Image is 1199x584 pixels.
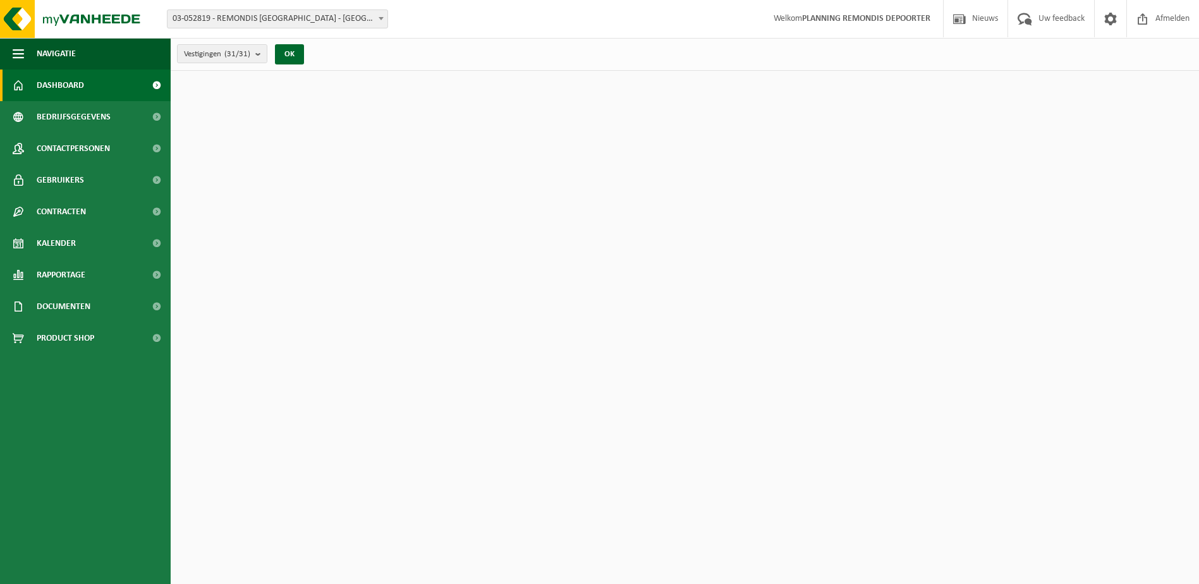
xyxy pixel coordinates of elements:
[37,101,111,133] span: Bedrijfsgegevens
[37,133,110,164] span: Contactpersonen
[224,50,250,58] count: (31/31)
[184,45,250,64] span: Vestigingen
[37,291,90,322] span: Documenten
[167,10,387,28] span: 03-052819 - REMONDIS WEST-VLAANDEREN - OOSTENDE
[37,228,76,259] span: Kalender
[167,9,388,28] span: 03-052819 - REMONDIS WEST-VLAANDEREN - OOSTENDE
[177,44,267,63] button: Vestigingen(31/31)
[37,70,84,101] span: Dashboard
[275,44,304,64] button: OK
[802,14,930,23] strong: PLANNING REMONDIS DEPOORTER
[37,259,85,291] span: Rapportage
[37,196,86,228] span: Contracten
[37,322,94,354] span: Product Shop
[37,38,76,70] span: Navigatie
[37,164,84,196] span: Gebruikers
